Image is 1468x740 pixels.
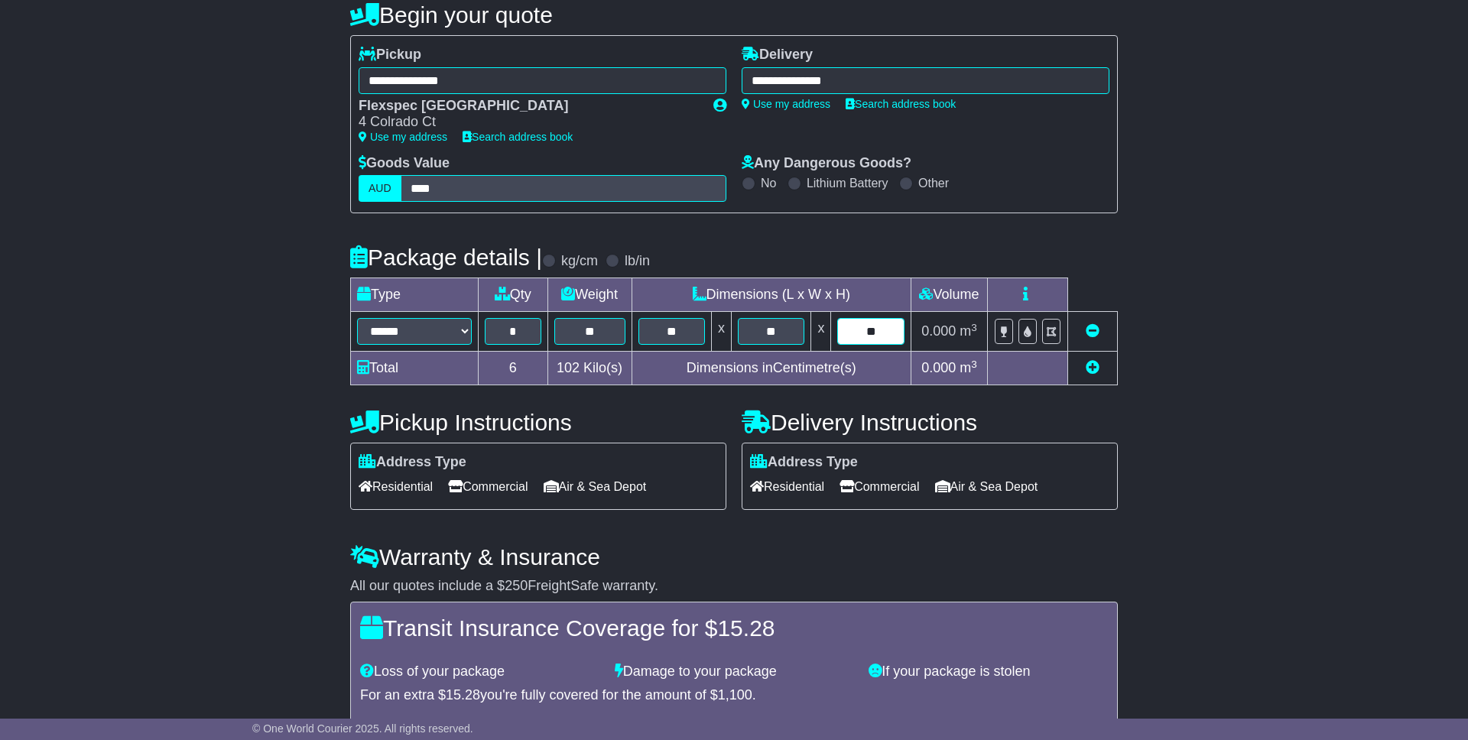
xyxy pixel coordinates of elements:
[359,98,698,115] div: Flexspec [GEOGRAPHIC_DATA]
[359,155,450,172] label: Goods Value
[846,98,956,110] a: Search address book
[861,664,1116,680] div: If your package is stolen
[360,687,1108,704] div: For an extra $ you're fully covered for the amount of $ .
[557,360,580,375] span: 102
[350,544,1118,570] h4: Warranty & Insurance
[350,2,1118,28] h4: Begin your quote
[448,475,528,498] span: Commercial
[360,615,1108,641] h4: Transit Insurance Coverage for $
[750,454,858,471] label: Address Type
[505,578,528,593] span: 250
[350,578,1118,595] div: All our quotes include a $ FreightSafe warranty.
[359,454,466,471] label: Address Type
[717,615,775,641] span: 15.28
[1086,360,1099,375] a: Add new item
[359,114,698,131] div: 4 Colrado Ct
[61,98,137,108] div: Domain Overview
[359,47,421,63] label: Pickup
[1086,323,1099,339] a: Remove this item
[840,475,919,498] span: Commercial
[479,278,548,312] td: Qty
[742,47,813,63] label: Delivery
[712,312,732,352] td: x
[971,359,977,370] sup: 3
[921,323,956,339] span: 0.000
[918,176,949,190] label: Other
[561,253,598,270] label: kg/cm
[718,687,752,703] span: 1,100
[350,245,542,270] h4: Package details |
[359,475,433,498] span: Residential
[742,410,1118,435] h4: Delivery Instructions
[350,410,726,435] h4: Pickup Instructions
[960,360,977,375] span: m
[921,360,956,375] span: 0.000
[911,278,987,312] td: Volume
[632,352,911,385] td: Dimensions in Centimetre(s)
[359,175,401,202] label: AUD
[352,664,607,680] div: Loss of your package
[547,278,632,312] td: Weight
[44,96,57,109] img: tab_domain_overview_orange.svg
[40,40,168,52] div: Domain: [DOMAIN_NAME]
[24,40,37,52] img: website_grey.svg
[359,131,447,143] a: Use my address
[43,24,75,37] div: v 4.0.25
[742,155,911,172] label: Any Dangerous Goods?
[811,312,831,352] td: x
[632,278,911,312] td: Dimensions (L x W x H)
[971,322,977,333] sup: 3
[607,664,862,680] div: Damage to your package
[446,687,480,703] span: 15.28
[351,352,479,385] td: Total
[544,475,647,498] span: Air & Sea Depot
[761,176,776,190] label: No
[807,176,888,190] label: Lithium Battery
[24,24,37,37] img: logo_orange.svg
[351,278,479,312] td: Type
[463,131,573,143] a: Search address book
[625,253,650,270] label: lb/in
[252,722,473,735] span: © One World Courier 2025. All rights reserved.
[171,98,252,108] div: Keywords by Traffic
[547,352,632,385] td: Kilo(s)
[479,352,548,385] td: 6
[750,475,824,498] span: Residential
[742,98,830,110] a: Use my address
[935,475,1038,498] span: Air & Sea Depot
[154,96,167,109] img: tab_keywords_by_traffic_grey.svg
[960,323,977,339] span: m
